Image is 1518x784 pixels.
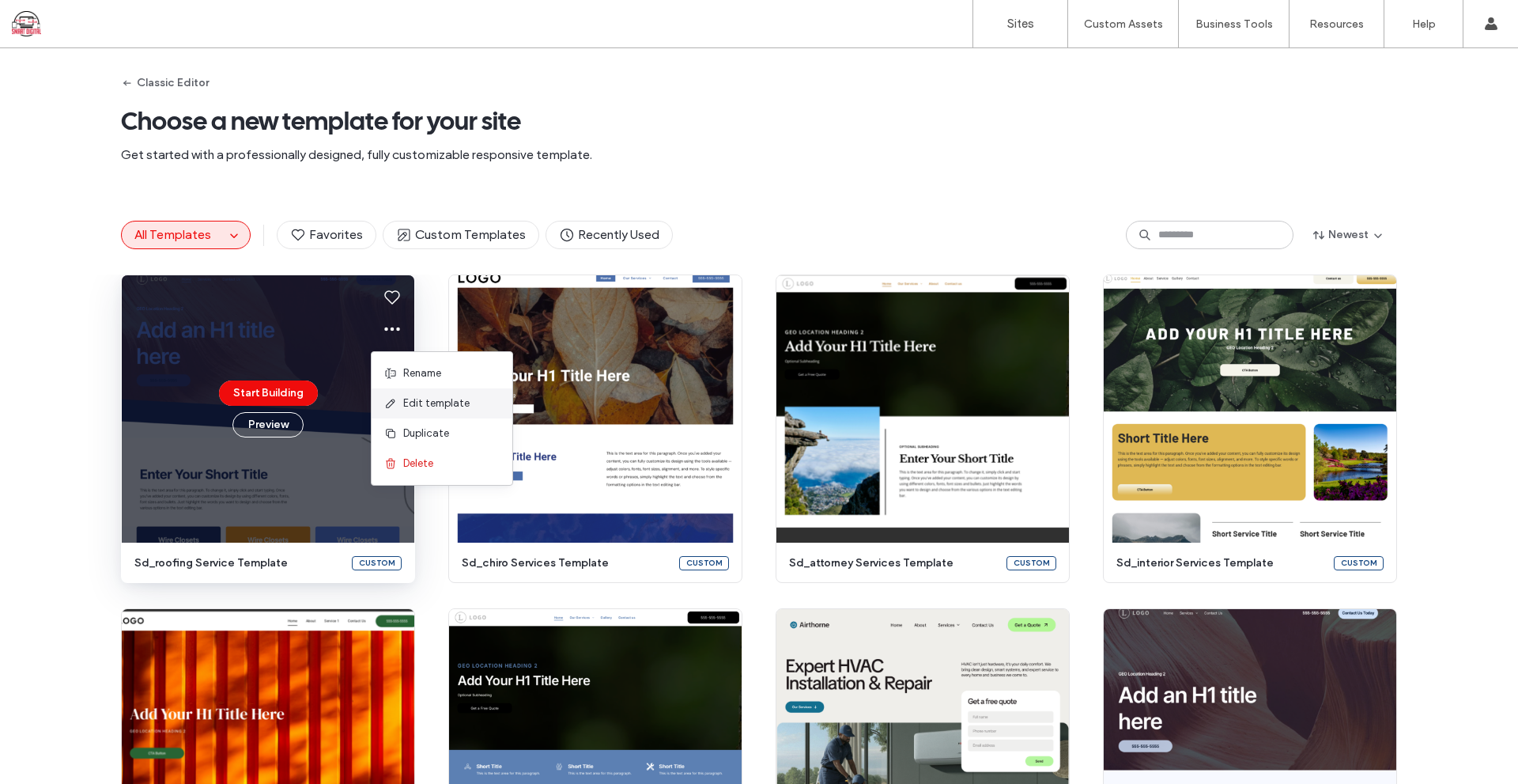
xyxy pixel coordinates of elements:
label: Help [1412,17,1436,31]
label: Sites [1007,17,1034,31]
span: Duplicate [403,426,449,441]
button: Preview [232,412,304,437]
div: Custom [679,556,729,570]
button: All Templates [122,222,225,248]
button: Classic Editor [121,70,209,96]
span: All Templates [134,227,211,242]
span: Custom Templates [396,226,526,244]
span: Get started with a professionally designed, fully customizable responsive template. [121,146,1397,164]
div: Custom [1006,556,1056,570]
span: Delete [403,456,433,472]
span: Edit template [403,396,470,411]
span: sd_attorney services template [789,555,997,571]
span: sd_chiro services template [462,555,670,571]
label: Resources [1309,17,1364,31]
button: Favorites [277,221,376,249]
span: Help [36,11,68,25]
span: Recently Used [559,226,659,244]
span: Favorites [290,226,363,244]
span: Choose a new template for your site [121,105,1397,137]
label: Custom Assets [1084,17,1163,31]
div: Custom [352,556,402,570]
span: sd_roofing service template [134,555,342,571]
label: Business Tools [1195,17,1273,31]
button: Newest [1300,222,1397,248]
button: Recently Used [546,221,673,249]
div: Custom [1334,556,1384,570]
button: Custom Templates [383,221,539,249]
span: sd_interior services template [1116,555,1324,571]
span: Rename [403,365,441,381]
button: Start Building [219,381,318,406]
